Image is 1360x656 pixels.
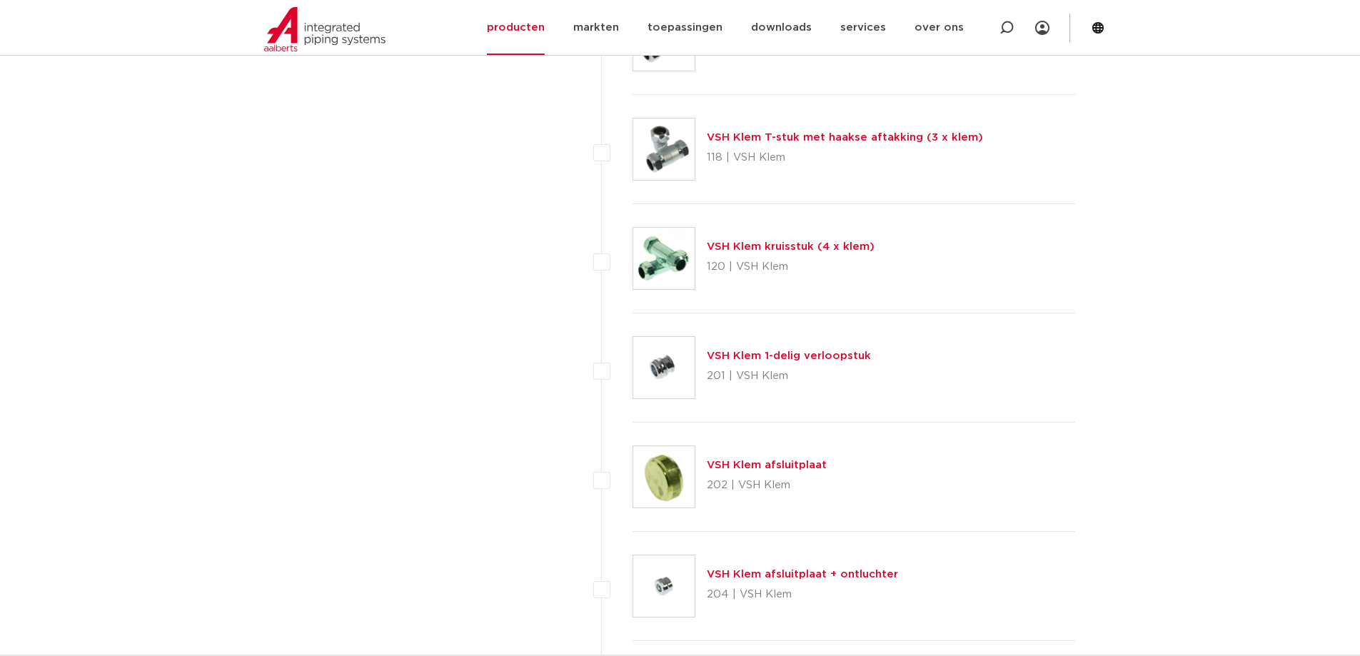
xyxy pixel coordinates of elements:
p: 120 | VSH Klem [707,256,875,278]
img: Thumbnail for VSH Klem T-stuk met haakse aftakking (3 x klem) [633,118,695,180]
a: VSH Klem afsluitplaat + ontluchter [707,569,898,580]
img: Thumbnail for VSH Klem afsluitplaat + ontluchter [633,555,695,617]
a: VSH Klem T-stuk met haakse aftakking (3 x klem) [707,132,983,143]
a: VSH Klem kruisstuk (4 x klem) [707,241,875,252]
p: 201 | VSH Klem [707,365,871,388]
a: VSH Klem afsluitplaat [707,460,827,470]
img: Thumbnail for VSH Klem 1-delig verloopstuk [633,337,695,398]
img: Thumbnail for VSH Klem kruisstuk (4 x klem) [633,228,695,289]
p: 202 | VSH Klem [707,474,827,497]
a: VSH Klem 1-delig verloopstuk [707,350,871,361]
img: Thumbnail for VSH Klem afsluitplaat [633,446,695,508]
p: 118 | VSH Klem [707,146,983,169]
div: my IPS [1035,12,1049,44]
p: 204 | VSH Klem [707,583,898,606]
